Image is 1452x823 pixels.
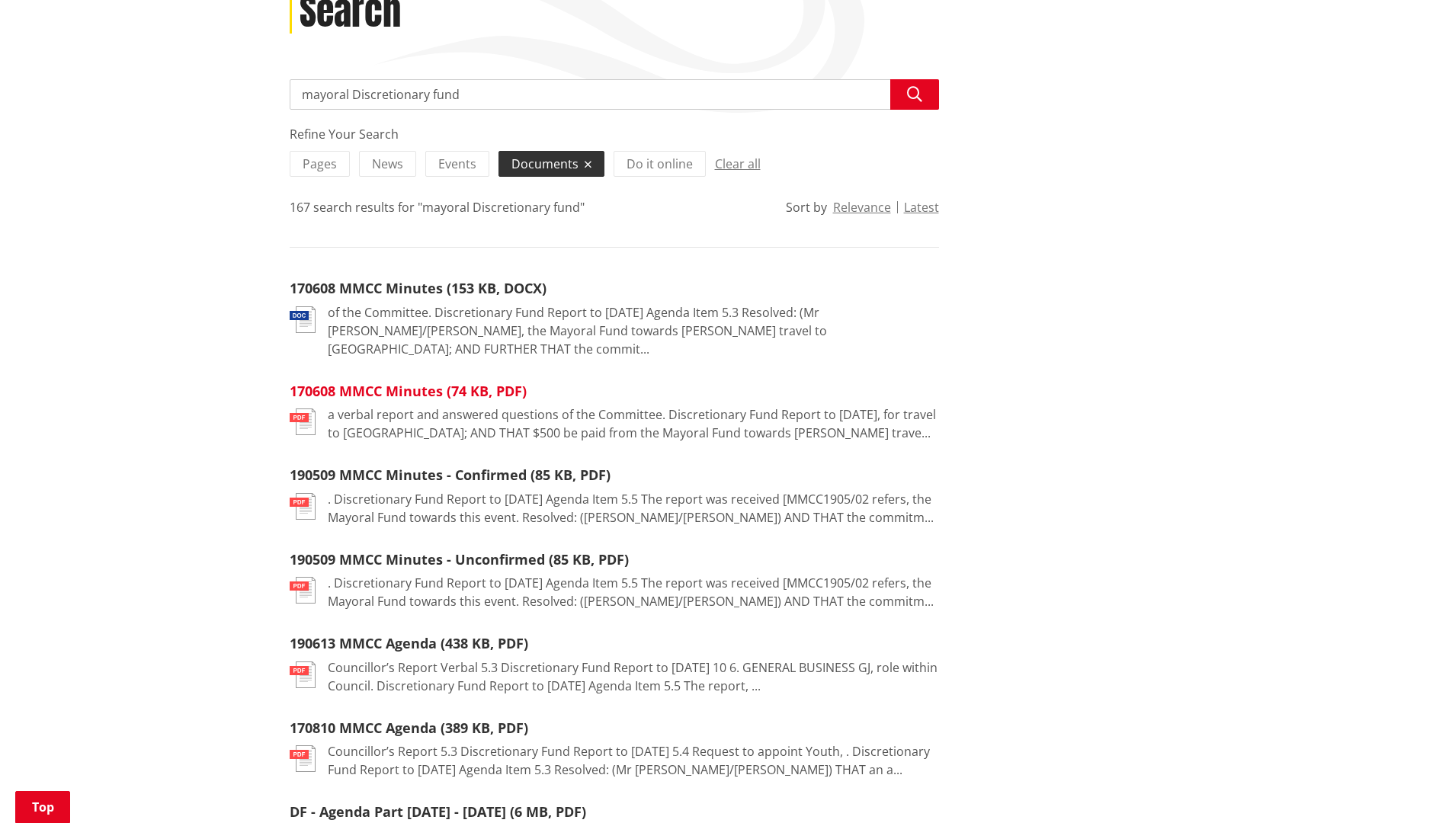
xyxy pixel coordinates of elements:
[438,155,476,172] span: Events
[290,661,316,688] img: document-pdf.svg
[328,303,939,358] p: of the Committee. Discretionary Fund Report to [DATE] Agenda Item 5.3 Resolved: (Mr [PERSON_NAME]...
[290,306,316,333] img: document-doc.svg
[715,152,761,176] button: Clear all
[290,408,316,435] img: document-pdf.svg
[786,198,827,216] div: Sort by
[833,200,891,214] button: Relevance
[328,405,939,442] p: a verbal report and answered questions of the Committee. Discretionary Fund Report to [DATE], for...
[290,466,611,484] a: 190509 MMCC Minutes - Confirmed (85 KB, PDF)
[290,79,939,110] input: Search input
[511,155,579,172] span: Documents
[290,382,527,400] a: 170608 MMCC Minutes (74 KB, PDF)
[328,574,939,610] p: . Discretionary Fund Report to [DATE] Agenda Item 5.5 The report was received [MMCC1905/02 refers...
[328,742,939,779] p: Councillor’s Report 5.3 Discretionary Fund Report to [DATE] 5.4 Request to appoint Youth, . Discr...
[328,658,939,695] p: Councillor’s Report Verbal 5.3 Discretionary Fund Report to [DATE] 10 6. GENERAL BUSINESS GJ, rol...
[290,577,316,604] img: document-pdf.svg
[290,745,316,772] img: document-pdf.svg
[290,634,528,652] a: 190613 MMCC Agenda (438 KB, PDF)
[290,493,316,520] img: document-pdf.svg
[1382,759,1437,814] iframe: Messenger Launcher
[303,155,337,172] span: Pages
[15,791,70,823] a: Top
[290,198,585,216] div: 167 search results for "mayoral Discretionary fund"
[290,802,586,821] a: DF - Agenda Part [DATE] - [DATE] (6 MB, PDF)
[627,155,693,172] span: Do it online
[372,155,403,172] span: News
[290,550,629,568] a: 190509 MMCC Minutes - Unconfirmed (85 KB, PDF)
[290,125,939,143] div: Refine Your Search
[328,490,939,527] p: . Discretionary Fund Report to [DATE] Agenda Item 5.5 The report was received [MMCC1905/02 refers...
[290,279,547,297] a: 170608 MMCC Minutes (153 KB, DOCX)
[904,200,939,214] button: Latest
[290,719,528,737] a: 170810 MMCC Agenda (389 KB, PDF)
